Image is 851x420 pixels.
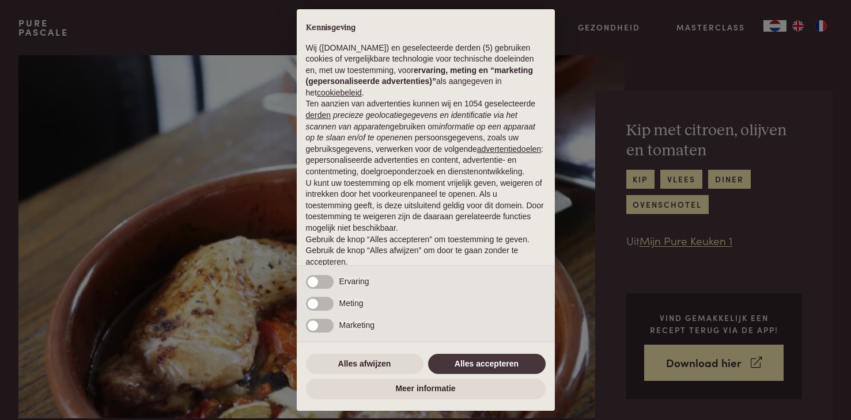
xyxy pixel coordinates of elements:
[477,144,541,155] button: advertentiedoelen
[306,110,331,121] button: derden
[306,23,546,33] h2: Kennisgeving
[306,66,533,86] strong: ervaring, meting en “marketing (gepersonaliseerde advertenties)”
[306,98,546,177] p: Ten aanzien van advertenties kunnen wij en 1054 geselecteerde gebruiken om en persoonsgegevens, z...
[317,88,362,97] a: cookiebeleid
[306,43,546,99] p: Wij ([DOMAIN_NAME]) en geselecteerde derden (5) gebruiken cookies of vergelijkbare technologie vo...
[306,354,423,375] button: Alles afwijzen
[306,122,536,143] em: informatie op een apparaat op te slaan en/of te openen
[306,110,517,131] em: precieze geolocatiegegevens en identificatie via het scannen van apparaten
[428,354,546,375] button: Alles accepteren
[306,178,546,234] p: U kunt uw toestemming op elk moment vrijelijk geven, weigeren of intrekken door het voorkeurenpan...
[339,277,369,286] span: Ervaring
[306,379,546,399] button: Meer informatie
[339,320,375,330] span: Marketing
[339,299,364,308] span: Meting
[306,234,546,268] p: Gebruik de knop “Alles accepteren” om toestemming te geven. Gebruik de knop “Alles afwijzen” om d...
